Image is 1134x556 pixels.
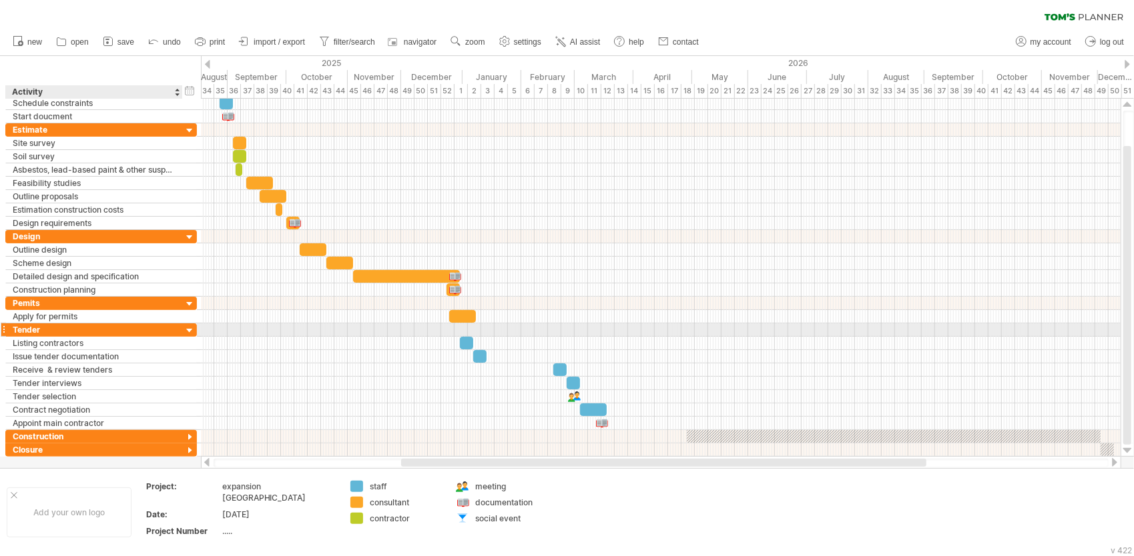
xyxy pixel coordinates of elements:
[588,84,601,98] div: 11
[496,33,545,51] a: settings
[1111,545,1132,555] div: v 422
[99,33,138,51] a: save
[1082,33,1128,51] a: log out
[146,525,220,537] div: Project Number
[334,84,348,98] div: 44
[708,84,722,98] div: 20
[629,37,644,47] span: help
[475,513,548,524] div: social event
[1042,84,1055,98] div: 45
[294,84,308,98] div: 41
[882,84,895,98] div: 33
[222,525,334,537] div: .....
[370,513,443,524] div: contractor
[334,37,375,47] span: filter/search
[908,84,922,98] div: 35
[1015,84,1029,98] div: 43
[983,70,1042,84] div: October 2026
[13,190,176,203] div: Outline proposals
[495,84,508,98] div: 4
[521,84,535,98] div: 6
[508,84,521,98] div: 5
[13,283,176,296] div: Construction planning
[281,84,294,98] div: 40
[117,37,134,47] span: save
[13,337,176,349] div: Listing contractors
[13,123,176,136] div: Estimate
[1055,84,1069,98] div: 46
[655,84,668,98] div: 16
[561,84,575,98] div: 9
[681,84,695,98] div: 18
[935,84,948,98] div: 37
[762,84,775,98] div: 24
[348,84,361,98] div: 45
[748,70,807,84] div: June 2026
[924,70,983,84] div: September 2026
[633,70,692,84] div: April 2026
[13,97,176,109] div: Schedule constraints
[401,84,414,98] div: 49
[254,84,268,98] div: 38
[735,84,748,98] div: 22
[552,33,604,51] a: AI assist
[641,84,655,98] div: 15
[1031,37,1071,47] span: my account
[13,163,176,176] div: Asbestos, lead-based paint & other suspect materials
[521,70,575,84] div: February 2026
[13,403,176,416] div: Contract negotiation
[145,33,185,51] a: undo
[228,84,241,98] div: 36
[13,350,176,363] div: Issue tender documentation
[210,37,225,47] span: print
[13,310,176,323] div: Apply for permits
[370,497,443,508] div: consultant
[146,481,220,492] div: Project:
[570,37,600,47] span: AI assist
[222,481,334,503] div: expansion [GEOGRAPHIC_DATA]
[1002,84,1015,98] div: 42
[441,84,455,98] div: 52
[13,137,176,149] div: Site survey
[828,84,842,98] div: 29
[895,84,908,98] div: 34
[13,297,176,309] div: Pemits
[481,84,495,98] div: 3
[13,217,176,229] div: Design requirements
[868,84,882,98] div: 32
[463,70,521,84] div: January 2026
[386,33,441,51] a: navigator
[673,37,699,47] span: contact
[71,37,89,47] span: open
[228,70,286,84] div: September 2025
[374,84,388,98] div: 47
[13,417,176,429] div: Appoint main contractor
[13,150,176,163] div: Soil survey
[775,84,788,98] div: 25
[146,509,220,520] div: Date:
[13,230,176,243] div: Design
[268,84,281,98] div: 39
[214,84,228,98] div: 35
[53,33,93,51] a: open
[13,430,176,443] div: Construction
[465,37,485,47] span: zoom
[12,85,175,99] div: Activity
[807,70,868,84] div: July 2026
[948,84,962,98] div: 38
[13,270,176,283] div: Detailed design and specification
[514,37,541,47] span: settings
[1082,84,1095,98] div: 48
[1109,84,1122,98] div: 50
[428,84,441,98] div: 51
[722,84,735,98] div: 21
[401,70,463,84] div: December 2025
[548,84,561,98] div: 8
[842,84,855,98] div: 30
[815,84,828,98] div: 28
[241,84,254,98] div: 37
[1069,84,1082,98] div: 47
[988,84,1002,98] div: 41
[855,84,868,98] div: 31
[788,84,802,98] div: 26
